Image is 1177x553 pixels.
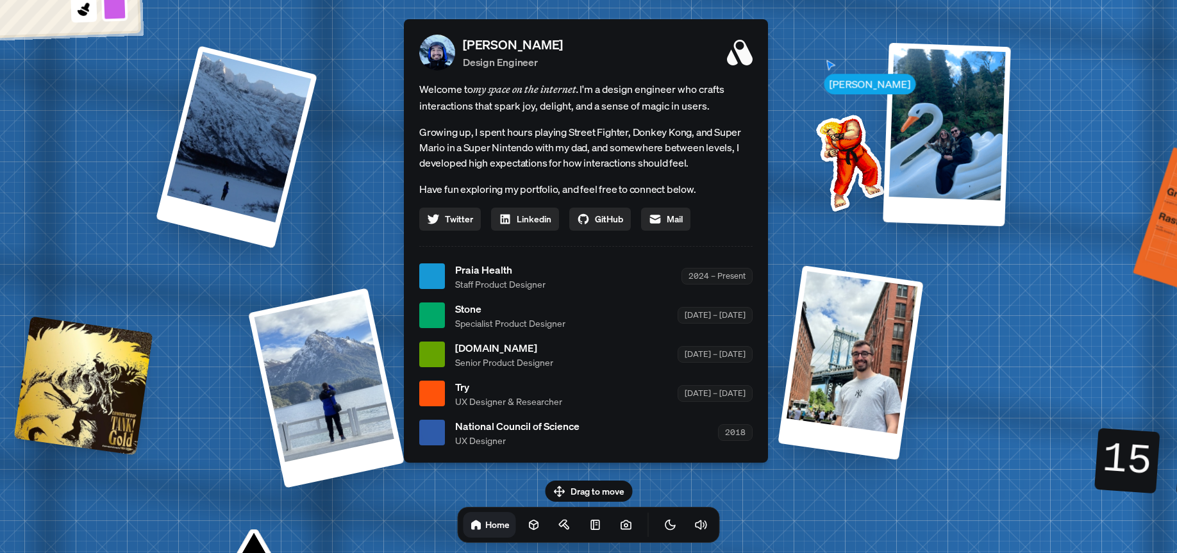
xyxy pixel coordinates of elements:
h1: Home [485,518,510,531]
button: Toggle Audio [689,512,714,538]
img: Profile example [783,95,912,225]
a: GitHub [569,208,631,231]
div: [DATE] – [DATE] [678,307,753,323]
span: Mail [667,212,683,226]
span: Twitter [445,212,473,226]
div: 2024 – Present [681,268,753,284]
span: Linkedin [517,212,551,226]
span: Senior Product Designer [455,356,553,369]
span: Praia Health [455,262,546,277]
div: [DATE] – [DATE] [678,385,753,401]
p: Have fun exploring my portfolio, and feel free to connect below. [419,181,753,197]
span: Welcome to I'm a design engineer who crafts interactions that spark joy, delight, and a sense of ... [419,81,753,114]
span: [DOMAIN_NAME] [455,340,553,356]
p: Growing up, I spent hours playing Street Fighter, Donkey Kong, and Super Mario in a Super Nintend... [419,124,753,170]
p: [PERSON_NAME] [463,35,563,54]
span: Try [455,379,562,395]
a: Home [463,512,516,538]
span: Staff Product Designer [455,277,546,291]
button: Toggle Theme [658,512,683,538]
span: GitHub [595,212,623,226]
span: National Council of Science [455,418,580,434]
a: Twitter [419,208,481,231]
div: 2018 [718,424,753,440]
span: Stone [455,301,565,317]
a: Mail [641,208,690,231]
em: my space on the internet. [473,83,580,95]
div: [DATE] – [DATE] [678,346,753,362]
span: Specialist Product Designer [455,317,565,330]
a: Linkedin [491,208,559,231]
img: Profile Picture [419,35,455,70]
span: UX Designer & Researcher [455,395,562,408]
span: UX Designer [455,434,580,447]
p: Design Engineer [463,54,563,70]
